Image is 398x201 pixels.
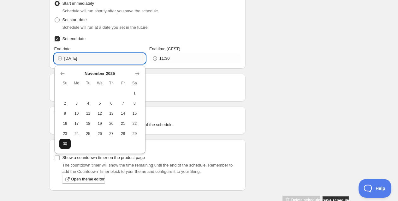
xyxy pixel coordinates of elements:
button: Saturday November 8 2025 [129,98,140,108]
span: End date [54,46,71,51]
button: Saturday November 29 2025 [129,129,140,139]
p: The countdown timer will show the time remaining until the end of the schedule. Remember to add t... [62,162,241,175]
span: 2 [62,101,68,106]
button: Friday November 28 2025 [117,129,129,139]
span: Su [62,81,68,86]
button: Thursday November 13 2025 [106,108,117,119]
span: Fr [120,81,126,86]
button: Thursday November 6 2025 [106,98,117,108]
th: Tuesday [82,78,94,88]
span: 10 [73,111,80,116]
span: 29 [131,131,138,136]
span: 4 [85,101,92,106]
span: 25 [85,131,92,136]
button: Tuesday November 11 2025 [82,108,94,119]
button: Sunday November 16 2025 [59,119,71,129]
span: 13 [108,111,115,116]
span: Open theme editor [71,177,105,182]
span: 19 [97,121,103,126]
span: 17 [73,121,80,126]
span: 18 [85,121,92,126]
span: Sa [131,81,138,86]
span: 3 [73,101,80,106]
span: 8 [131,101,138,106]
span: Th [108,81,115,86]
span: Show a countdown timer on the product page [62,155,145,160]
span: 27 [108,131,115,136]
a: Open theme editor [62,175,105,184]
span: Tu [85,81,92,86]
span: 24 [73,131,80,136]
span: 6 [108,101,115,106]
span: Set start date [62,17,87,22]
button: Friday November 21 2025 [117,119,129,129]
button: Friday November 14 2025 [117,108,129,119]
button: Tuesday November 4 2025 [82,98,94,108]
button: Tuesday November 18 2025 [82,119,94,129]
button: Wednesday November 12 2025 [94,108,106,119]
span: We [97,81,103,86]
span: Set end date [62,36,86,41]
span: 7 [120,101,126,106]
th: Friday [117,78,129,88]
span: 20 [108,121,115,126]
button: Monday November 3 2025 [71,98,82,108]
span: 22 [131,121,138,126]
button: Saturday November 15 2025 [129,108,140,119]
span: Start immediately [62,1,94,6]
button: Thursday November 20 2025 [106,119,117,129]
span: Mo [73,81,80,86]
th: Sunday [59,78,71,88]
th: Wednesday [94,78,106,88]
h2: Countdown timer [54,144,241,151]
span: 15 [131,111,138,116]
span: 14 [120,111,126,116]
button: Sunday November 23 2025 [59,129,71,139]
span: 12 [97,111,103,116]
span: 11 [85,111,92,116]
button: Wednesday November 5 2025 [94,98,106,108]
button: Monday November 17 2025 [71,119,82,129]
span: 30 [62,141,68,146]
button: Tuesday November 25 2025 [82,129,94,139]
span: 23 [62,131,68,136]
span: 1 [131,91,138,96]
button: Saturday November 1 2025 [129,88,140,98]
th: Thursday [106,78,117,88]
span: 26 [97,131,103,136]
h2: Tags [54,112,241,118]
button: Show previous month, October 2025 [58,69,67,78]
th: Monday [71,78,82,88]
button: Wednesday November 19 2025 [94,119,106,129]
span: Schedule will run at a date you set in the future [62,25,148,30]
button: Monday November 24 2025 [71,129,82,139]
iframe: Toggle Customer Support [359,179,392,198]
button: Saturday November 22 2025 [129,119,140,129]
span: Schedule will run shortly after you save the schedule [62,9,158,13]
button: Show next month, December 2025 [133,69,142,78]
button: Sunday November 30 2025 [59,139,71,149]
button: Sunday November 2 2025 [59,98,71,108]
button: Monday November 10 2025 [71,108,82,119]
span: 16 [62,121,68,126]
span: 28 [120,131,126,136]
th: Saturday [129,78,140,88]
h2: Repeating [54,79,241,85]
span: 9 [62,111,68,116]
button: Wednesday November 26 2025 [94,129,106,139]
span: 21 [120,121,126,126]
span: 5 [97,101,103,106]
button: Sunday November 9 2025 [59,108,71,119]
button: Friday November 7 2025 [117,98,129,108]
span: End time (CEST) [149,46,180,51]
button: Thursday November 27 2025 [106,129,117,139]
